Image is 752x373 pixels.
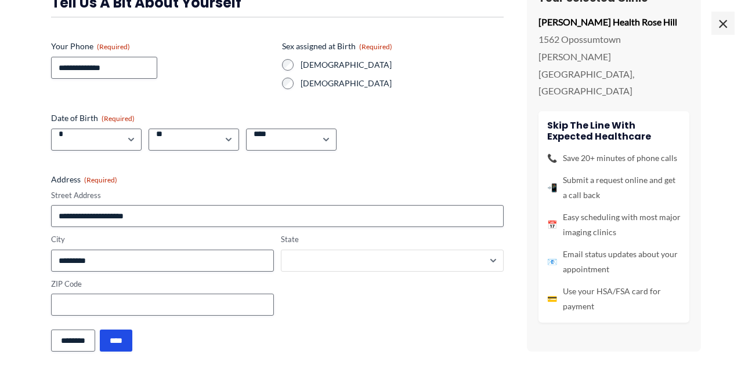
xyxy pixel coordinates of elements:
label: ZIP Code [51,279,274,290]
span: (Required) [97,42,130,51]
h4: Skip the line with Expected Healthcare [547,120,681,142]
span: (Required) [359,42,392,51]
label: Street Address [51,190,504,201]
li: Email status updates about your appointment [547,247,681,277]
label: [DEMOGRAPHIC_DATA] [301,78,504,89]
label: City [51,234,274,245]
span: (Required) [102,114,135,123]
li: Submit a request online and get a call back [547,173,681,203]
p: 1562 Opossumtown [PERSON_NAME][GEOGRAPHIC_DATA], [GEOGRAPHIC_DATA] [538,31,689,100]
p: [PERSON_NAME] Health Rose Hill [538,14,689,31]
span: 📅 [547,217,557,232]
li: Use your HSA/FSA card for payment [547,284,681,314]
span: (Required) [84,175,117,184]
legend: Sex assigned at Birth [282,41,392,52]
label: [DEMOGRAPHIC_DATA] [301,59,504,71]
label: Your Phone [51,41,273,52]
legend: Date of Birth [51,112,135,124]
span: 📞 [547,151,557,166]
span: 💳 [547,291,557,306]
legend: Address [51,174,117,185]
li: Save 20+ minutes of phone calls [547,151,681,166]
li: Easy scheduling with most major imaging clinics [547,210,681,240]
span: × [711,12,735,35]
label: State [281,234,504,245]
span: 📧 [547,254,557,269]
span: 📲 [547,180,557,195]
